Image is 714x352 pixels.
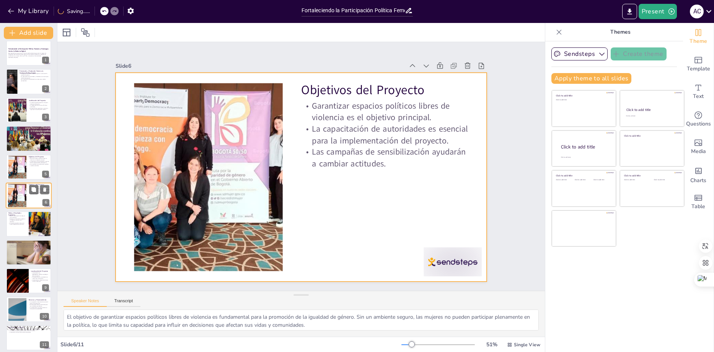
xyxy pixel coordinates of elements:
[42,57,49,64] div: 1
[302,5,405,16] input: Insert title
[42,284,49,291] div: 9
[31,270,49,272] p: Localización del Proyecto
[301,146,468,169] p: Las campañas de sensibilización ayudarán a cambiar actitudes.
[29,189,49,192] p: La capacitación de autoridades es esencial para la implementación del proyecto.
[686,120,711,128] span: Questions
[622,4,637,19] button: Export to PowerPoint
[683,188,714,216] div: Add a table
[551,47,608,60] button: Sendsteps
[8,243,49,244] p: Los talleres de autodefensa digital son una actividad clave.
[556,179,573,181] div: Click to add text
[64,298,107,307] button: Speaker Notes
[611,47,667,60] button: Create theme
[626,108,677,112] div: Click to add title
[29,102,49,104] p: La violencia política digital es una grave violación de derechos.
[6,41,51,66] div: https://cdn.sendsteps.com/images/logo/sendsteps_logo_white.pnghttps://cdn.sendsteps.com/images/lo...
[64,310,539,331] textarea: El objetivo de garantizar espacios políticos libres de violencia es fundamental para la promoción...
[29,304,49,306] p: El presupuesto debe ser adecuado para las actividades planificadas.
[20,73,49,75] p: Prevención de la violencia política digital es crucial para la igualdad de género.
[8,218,26,222] p: Capacitar al 70% de las mujeres es un objetivo ambicioso pero necesario.
[58,8,90,15] div: Saving......
[42,85,49,92] div: 2
[8,244,49,246] p: Establecer un canal de denuncia es fundamental para la atención.
[624,174,679,177] div: Click to add title
[691,147,706,156] span: Media
[6,268,51,293] div: 9
[29,99,49,102] p: Justificación del Proyecto
[301,100,468,123] p: Garantizar espacios políticos libres de violencia es el objetivo principal.
[8,57,49,58] p: Generated with [URL]
[20,70,49,74] p: Prevención y Protección Frente a la Violencia Política Digital
[6,155,51,180] div: https://cdn.sendsteps.com/images/logo/sendsteps_logo_white.pnghttps://cdn.sendsteps.com/images/lo...
[31,279,49,282] p: Las asesorías se ofrecerán de forma virtual y presencial.
[8,215,26,218] p: Reducir la percepción de riesgo es una meta clave.
[42,256,49,263] div: 8
[116,62,404,70] div: Slide 6
[42,114,49,121] div: 3
[4,27,53,39] button: Add slide
[40,341,49,348] div: 11
[60,341,401,348] div: Slide 6 / 11
[6,183,52,209] div: https://cdn.sendsteps.com/images/logo/sendsteps_logo_white.pnghttps://cdn.sendsteps.com/images/lo...
[29,185,38,194] button: Duplicate Slide
[60,26,73,39] div: Layout
[301,81,468,99] p: Objetivos del Proyecto
[683,23,714,51] div: Change the overall theme
[8,133,49,134] p: Establecer canales de denuncia es esencial para la atención de casos.
[8,131,49,133] p: La Defensoría del Pueblo jugará un papel fundamental.
[561,144,610,150] div: Click to add title
[654,179,678,181] div: Click to add text
[624,134,679,137] div: Click to add title
[514,342,540,348] span: Single View
[29,306,49,309] p: La colaboración con actores locales es clave para la sostenibilidad.
[690,5,704,18] div: A C
[683,106,714,133] div: Get real-time input from your audience
[683,51,714,78] div: Add ready made slides
[8,127,49,129] p: Marco Institucional
[29,108,49,110] p: El proyecto busca garantizar un entorno seguro para la participación política.
[8,331,49,333] p: La evaluación final permitirá ajustar estrategias.
[6,5,52,17] button: My Library
[6,69,51,94] div: https://cdn.sendsteps.com/images/logo/sendsteps_logo_white.pnghttps://cdn.sendsteps.com/images/lo...
[42,228,49,235] div: 7
[693,92,704,101] span: Text
[29,163,49,166] p: Las campañas de sensibilización ayudarán a cambiar actitudes.
[690,4,704,19] button: A C
[639,4,677,19] button: Present
[687,65,710,73] span: Template
[31,272,49,277] p: La localización en [GEOGRAPHIC_DATA] es estratégica para el proyecto.
[683,78,714,106] div: Add text boxes
[6,240,51,265] div: 8
[691,202,705,211] span: Table
[556,94,611,97] div: Click to add title
[29,104,49,107] p: La implementación de la Ley Nº 243 es insuficiente.
[6,211,51,236] div: 7
[8,246,49,248] p: Las campañas de sensibilización ayudarán a crear conciencia en la comunidad.
[29,158,49,160] p: Garantizar espacios políticos libres de violencia es el objetivo principal.
[6,297,51,322] div: 10
[6,325,51,350] div: 11
[6,126,51,151] div: https://cdn.sendsteps.com/images/logo/sendsteps_logo_white.pnghttps://cdn.sendsteps.com/images/lo...
[81,28,90,37] span: Position
[551,73,631,84] button: Apply theme to all slides
[29,184,49,186] p: Objetivos del Proyecto
[29,155,49,158] p: Objetivos del Proyecto
[626,115,677,117] div: Click to add text
[8,48,49,52] strong: Fortaleciendo la Participación Política Femenina: Estrategias Contra la Violencia Digital
[565,23,675,41] p: Themes
[8,326,49,329] p: Monitoreo y Evaluación
[8,212,26,216] p: Metas y Resultados Esperados
[8,130,49,131] p: La coordinación interinstitucional es clave para el éxito del proyecto.
[483,341,501,348] div: 51 %
[29,298,49,301] p: Recursos y Financiamiento
[29,192,49,194] p: Las campañas de sensibilización ayudarán a cambiar actitudes.
[20,76,49,78] p: La capacitación de autoridades y ciudadanos es esencial para el éxito del proyecto.
[575,179,592,181] div: Click to add text
[8,222,26,225] p: El impacto esperado incluye una mayor representación femenina.
[690,37,707,46] span: Theme
[20,78,49,81] p: Las campañas de sensibilización son clave para cambiar percepciones.
[593,179,611,181] div: Click to add text
[8,330,49,331] p: Las encuestas de percepción ayudarán a medir el impacto.
[31,277,49,279] p: Las capacitaciones se realizarán en centros de convenciones.
[40,313,49,320] div: 10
